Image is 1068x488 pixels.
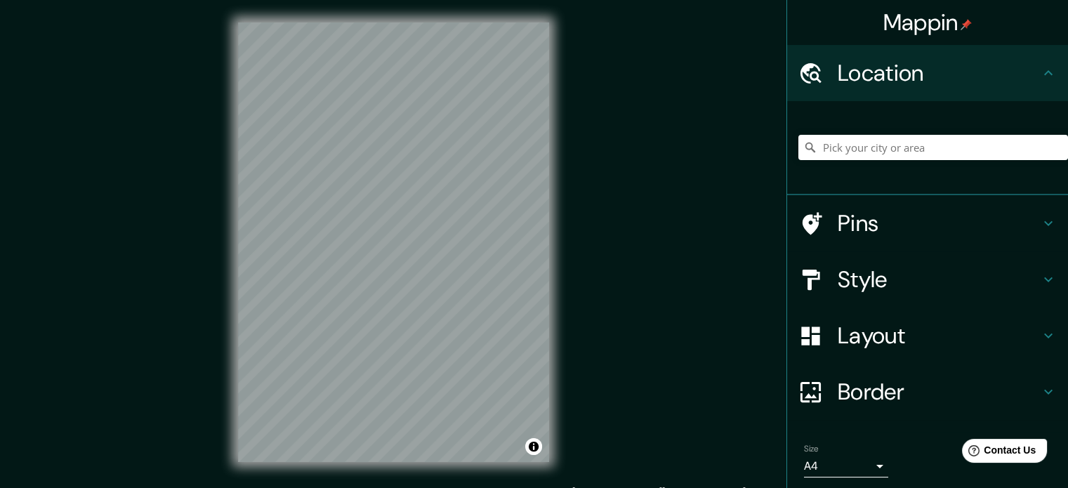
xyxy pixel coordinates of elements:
[787,251,1068,308] div: Style
[943,433,1053,473] iframe: Help widget launcher
[804,455,888,477] div: A4
[787,45,1068,101] div: Location
[961,19,972,30] img: pin-icon.png
[838,209,1040,237] h4: Pins
[787,195,1068,251] div: Pins
[883,8,973,37] h4: Mappin
[838,265,1040,294] h4: Style
[787,308,1068,364] div: Layout
[838,59,1040,87] h4: Location
[838,378,1040,406] h4: Border
[525,438,542,455] button: Toggle attribution
[804,443,819,455] label: Size
[238,22,549,462] canvas: Map
[787,364,1068,420] div: Border
[838,322,1040,350] h4: Layout
[798,135,1068,160] input: Pick your city or area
